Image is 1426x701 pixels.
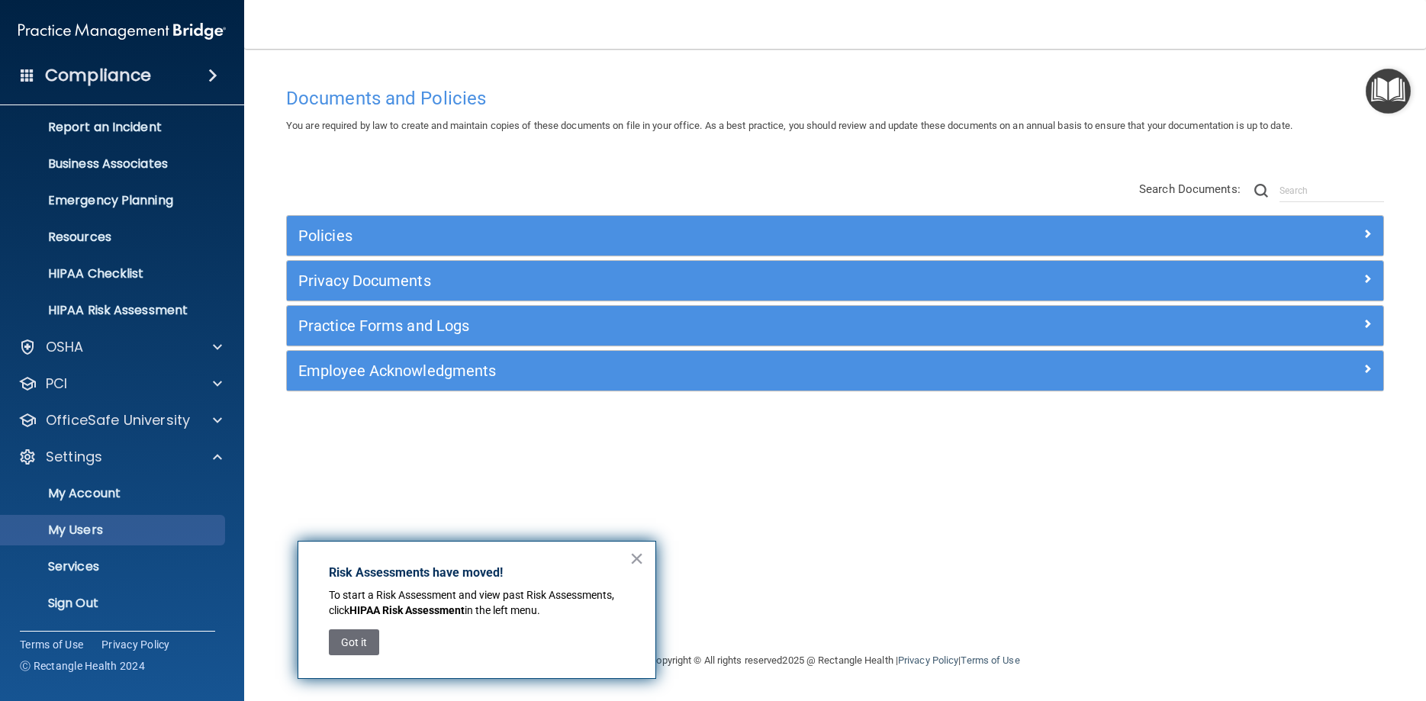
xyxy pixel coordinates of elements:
[101,637,170,652] a: Privacy Policy
[298,362,1098,379] h5: Employee Acknowledgments
[46,411,190,429] p: OfficeSafe University
[10,230,218,245] p: Resources
[629,546,644,571] button: Close
[961,654,1019,666] a: Terms of Use
[898,654,958,666] a: Privacy Policy
[46,448,102,466] p: Settings
[465,604,540,616] span: in the left menu.
[10,596,218,611] p: Sign Out
[10,303,218,318] p: HIPAA Risk Assessment
[10,523,218,538] p: My Users
[10,486,218,501] p: My Account
[1366,69,1411,114] button: Open Resource Center
[1254,184,1268,198] img: ic-search.3b580494.png
[1139,182,1241,196] span: Search Documents:
[329,565,503,580] strong: Risk Assessments have moved!
[298,227,1098,244] h5: Policies
[10,156,218,172] p: Business Associates
[1280,179,1384,202] input: Search
[349,604,465,616] strong: HIPAA Risk Assessment
[20,658,145,674] span: Ⓒ Rectangle Health 2024
[329,629,379,655] button: Got it
[18,16,226,47] img: PMB logo
[45,65,151,86] h4: Compliance
[10,193,218,208] p: Emergency Planning
[10,120,218,135] p: Report an Incident
[20,637,83,652] a: Terms of Use
[10,559,218,574] p: Services
[298,317,1098,334] h5: Practice Forms and Logs
[286,88,1384,108] h4: Documents and Policies
[286,120,1292,131] span: You are required by law to create and maintain copies of these documents on file in your office. ...
[557,636,1114,685] div: Copyright © All rights reserved 2025 @ Rectangle Health | |
[298,272,1098,289] h5: Privacy Documents
[1162,593,1408,654] iframe: Drift Widget Chat Controller
[46,375,67,393] p: PCI
[46,338,84,356] p: OSHA
[329,589,616,616] span: To start a Risk Assessment and view past Risk Assessments, click
[10,266,218,281] p: HIPAA Checklist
